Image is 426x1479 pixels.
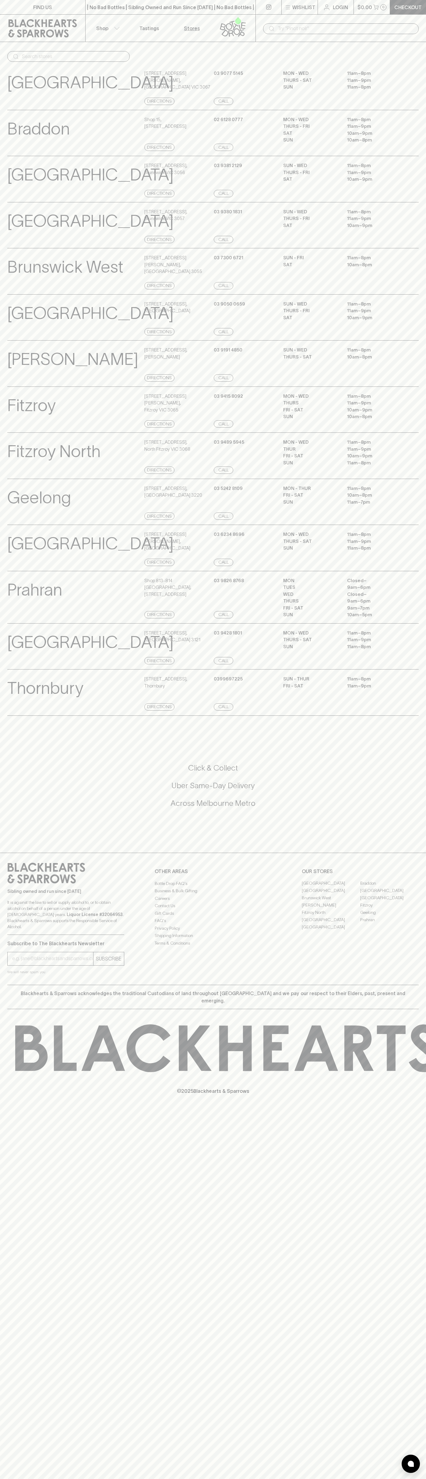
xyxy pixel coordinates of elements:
p: SAT [283,222,338,229]
p: 03 9428 1801 [214,630,242,637]
a: Contact Us [155,902,272,910]
p: WED [283,591,338,598]
a: Call [214,144,233,151]
div: Call to action block [7,739,419,841]
a: Directions [144,657,174,664]
p: SUN [283,84,338,91]
p: 10am – 8pm [347,413,402,420]
p: THURS - SAT [283,77,338,84]
p: MON - WED [283,439,338,446]
p: Shop 813-814 [GEOGRAPHIC_DATA] , [STREET_ADDRESS] [144,577,212,598]
p: 11am – 8pm [347,84,402,91]
p: 9am – 6pm [347,584,402,591]
a: [GEOGRAPHIC_DATA] [360,887,419,894]
a: Fitzroy [360,902,419,909]
p: MON - WED [283,630,338,637]
p: It is against the law to sell or supply alcohol to, or to obtain alcohol on behalf of a person un... [7,899,124,930]
p: [STREET_ADDRESS] , North Fitzroy VIC 3068 [144,439,190,453]
p: 11am – 8pm [347,162,402,169]
a: Directions [144,282,174,289]
p: Fri - Sat [283,683,338,690]
p: 11am – 8pm [347,485,402,492]
p: 11am – 9pm [347,169,402,176]
a: Bottle Drop FAQ's [155,880,272,887]
p: FRI - SAT [283,407,338,414]
p: 03 9489 5945 [214,439,244,446]
p: OUR STORES [302,868,419,875]
p: [STREET_ADDRESS] , Thornbury [144,676,187,689]
h5: Uber Same-Day Delivery [7,781,419,791]
strong: Liquor License #32064953 [67,912,123,917]
a: Call [214,559,233,566]
a: Call [214,420,233,428]
p: 03 9050 0659 [214,301,245,308]
p: 11am – 9pm [347,307,402,314]
p: [STREET_ADDRESS] , Brunswick VIC 3056 [144,162,187,176]
p: 0399697225 [214,676,243,683]
a: [GEOGRAPHIC_DATA] [302,916,360,924]
p: [GEOGRAPHIC_DATA] [7,162,174,187]
a: Directions [144,190,174,197]
p: 10am – 8pm [347,137,402,144]
p: [STREET_ADDRESS][PERSON_NAME] , [GEOGRAPHIC_DATA] 3055 [144,254,212,275]
p: SUBSCRIBE [96,955,121,962]
p: SAT [283,130,338,137]
p: 11am – 8pm [347,347,402,354]
p: 11am – 9pm [347,538,402,545]
p: 03 5242 8109 [214,485,243,492]
a: Directions [144,512,174,520]
p: 10am – 8pm [347,492,402,499]
p: [STREET_ADDRESS][PERSON_NAME] , Fitzroy VIC 3065 [144,393,212,414]
p: MON - THUR [283,485,338,492]
p: SUN [283,611,338,618]
a: [GEOGRAPHIC_DATA] [302,880,360,887]
p: Thornbury [7,676,83,701]
input: e.g. jane@blackheartsandsparrows.com.au [12,954,93,963]
p: Shop 15 , [STREET_ADDRESS] [144,116,186,130]
p: SUN - WED [283,162,338,169]
p: 11am – 8pm [347,460,402,467]
a: Gift Cards [155,910,272,917]
a: Directions [144,374,174,382]
a: Privacy Policy [155,925,272,932]
a: Call [214,328,233,335]
p: 11am – 8pm [347,301,402,308]
p: MON - WED [283,70,338,77]
p: Braddon [7,116,70,142]
p: We will never spam you [7,969,124,975]
a: Directions [144,144,174,151]
input: Try "Pinot noir" [278,24,414,33]
p: 03 9077 5145 [214,70,243,77]
p: 11am – 8pm [347,630,402,637]
p: 11am – 9pm [347,123,402,130]
input: Search stores [22,52,125,61]
p: THURS - SAT [283,354,338,361]
p: Geelong [7,485,71,510]
a: Directions [144,559,174,566]
p: 03 9380 1831 [214,208,242,215]
p: MON - WED [283,116,338,123]
p: 11am – 7pm [347,499,402,506]
p: 11am – 9pm [347,77,402,84]
p: 10am – 9pm [347,130,402,137]
p: SUN [283,499,338,506]
p: 0 [382,5,385,9]
p: FIND US [33,4,52,11]
p: Wishlist [292,4,315,11]
p: 10am – 9pm [347,222,402,229]
p: [STREET_ADDRESS] , [GEOGRAPHIC_DATA] 3121 [144,630,200,643]
p: THURS - FRI [283,307,338,314]
a: Call [214,282,233,289]
p: [STREET_ADDRESS] , [GEOGRAPHIC_DATA] [144,301,190,314]
p: Blackhearts & Sparrows acknowledges the traditional Custodians of land throughout [GEOGRAPHIC_DAT... [12,990,414,1004]
a: Directions [144,703,174,711]
a: FAQ's [155,917,272,925]
p: 03 9826 8768 [214,577,244,584]
p: Brunswick West [7,254,123,280]
p: 9am – 6pm [347,598,402,605]
p: [GEOGRAPHIC_DATA] [7,208,174,234]
p: $0.00 [357,4,372,11]
p: SUN - FRI [283,254,338,261]
p: 11am – 9pm [347,683,402,690]
p: THURS [283,400,338,407]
